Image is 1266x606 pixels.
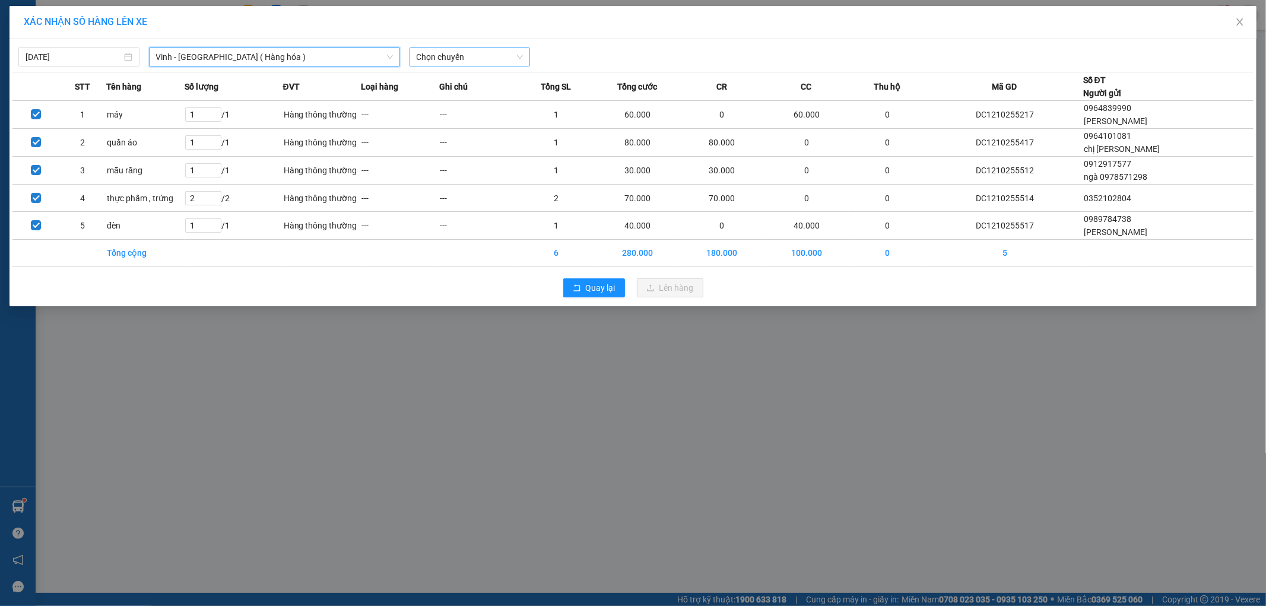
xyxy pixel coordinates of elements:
[185,185,283,212] td: / 2
[595,212,680,240] td: 40.000
[1084,131,1131,141] span: 0964101081
[361,212,439,240] td: ---
[849,212,927,240] td: 0
[764,129,849,157] td: 0
[563,278,625,297] button: rollbackQuay lại
[106,185,185,212] td: thực phẩm , trứng
[386,53,394,61] span: down
[764,212,849,240] td: 40.000
[59,157,106,185] td: 3
[106,101,185,129] td: máy
[1223,6,1257,39] button: Close
[1084,172,1147,182] span: ngà 0978571298
[185,157,283,185] td: / 1
[1084,159,1131,169] span: 0912917577
[283,129,361,157] td: Hàng thông thường
[439,185,518,212] td: ---
[849,129,927,157] td: 0
[764,185,849,212] td: 0
[927,157,1083,185] td: DC1210255512
[518,240,596,266] td: 6
[439,101,518,129] td: ---
[185,212,283,240] td: / 1
[680,157,764,185] td: 30.000
[927,101,1083,129] td: DC1210255217
[518,157,596,185] td: 1
[439,80,468,93] span: Ghi chú
[849,101,927,129] td: 0
[518,212,596,240] td: 1
[680,129,764,157] td: 80.000
[849,240,927,266] td: 0
[156,48,393,66] span: Vinh - Hà Nội ( Hàng hóa )
[24,16,147,27] span: XÁC NHẬN SỐ HÀNG LÊN XE
[1235,17,1245,27] span: close
[361,80,398,93] span: Loại hàng
[1084,116,1147,126] span: [PERSON_NAME]
[26,50,122,64] input: 12/10/2025
[361,185,439,212] td: ---
[573,284,581,293] span: rollback
[75,80,90,93] span: STT
[1084,227,1147,237] span: [PERSON_NAME]
[283,185,361,212] td: Hàng thông thường
[439,212,518,240] td: ---
[716,80,727,93] span: CR
[849,157,927,185] td: 0
[283,80,300,93] span: ĐVT
[680,185,764,212] td: 70.000
[1084,144,1160,154] span: chị [PERSON_NAME]
[106,212,185,240] td: đèn
[1083,74,1121,100] div: Số ĐT Người gửi
[361,101,439,129] td: ---
[680,101,764,129] td: 0
[927,240,1083,266] td: 5
[992,80,1017,93] span: Mã GD
[849,185,927,212] td: 0
[106,240,185,266] td: Tổng cộng
[801,80,811,93] span: CC
[927,212,1083,240] td: DC1210255517
[595,129,680,157] td: 80.000
[680,212,764,240] td: 0
[764,157,849,185] td: 0
[283,157,361,185] td: Hàng thông thường
[59,129,106,157] td: 2
[518,185,596,212] td: 2
[283,101,361,129] td: Hàng thông thường
[361,129,439,157] td: ---
[617,80,657,93] span: Tổng cước
[106,129,185,157] td: quần áo
[595,240,680,266] td: 280.000
[439,129,518,157] td: ---
[185,129,283,157] td: / 1
[541,80,571,93] span: Tổng SL
[595,185,680,212] td: 70.000
[59,101,106,129] td: 1
[283,212,361,240] td: Hàng thông thường
[361,157,439,185] td: ---
[586,281,615,294] span: Quay lại
[764,240,849,266] td: 100.000
[680,240,764,266] td: 180.000
[1084,103,1131,113] span: 0964839990
[1084,193,1131,203] span: 0352102804
[439,157,518,185] td: ---
[595,101,680,129] td: 60.000
[595,157,680,185] td: 30.000
[764,101,849,129] td: 60.000
[185,101,283,129] td: / 1
[59,212,106,240] td: 5
[518,101,596,129] td: 1
[185,80,218,93] span: Số lượng
[417,48,523,66] span: Chọn chuyến
[1084,214,1131,224] span: 0989784738
[106,157,185,185] td: mẫu răng
[927,129,1083,157] td: DC1210255417
[927,185,1083,212] td: DC1210255514
[637,278,703,297] button: uploadLên hàng
[518,129,596,157] td: 1
[106,80,141,93] span: Tên hàng
[874,80,901,93] span: Thu hộ
[59,185,106,212] td: 4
